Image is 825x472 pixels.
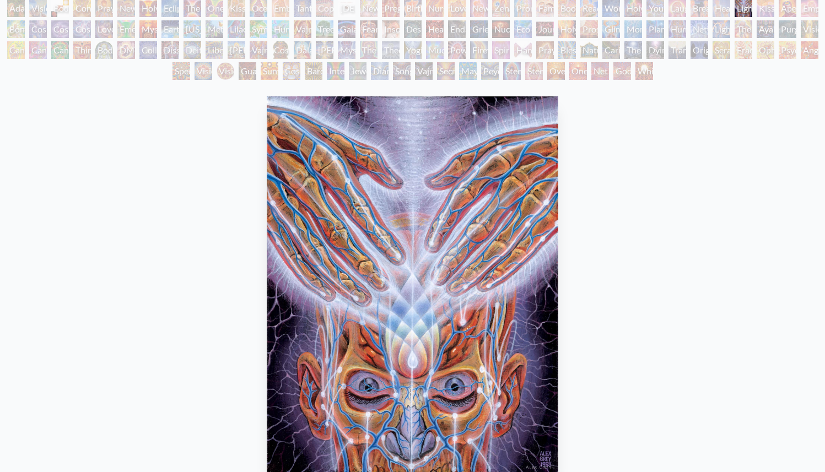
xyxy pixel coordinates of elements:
[338,20,355,38] div: Gaia
[713,20,730,38] div: Lightworker
[591,62,609,80] div: Net of Being
[492,41,510,59] div: Spirit Animates the Flesh
[558,20,576,38] div: Holy Fire
[470,41,488,59] div: Firewalking
[29,41,47,59] div: Cannabis Sutra
[139,20,157,38] div: Mysteriosa 2
[206,41,223,59] div: Liberation Through Seeing
[580,41,598,59] div: Nature of Mind
[580,20,598,38] div: Prostration
[691,41,708,59] div: Original Face
[801,20,818,38] div: Vision Tree
[481,62,499,80] div: Peyote Being
[382,20,400,38] div: Insomnia
[547,62,565,80] div: Oversoul
[117,20,135,38] div: Emerald Grail
[73,41,91,59] div: Third Eye Tears of Joy
[349,62,366,80] div: Jewel Being
[327,62,344,80] div: Interbeing
[51,41,69,59] div: Cannabacchus
[272,41,289,59] div: Cosmic [DEMOGRAPHIC_DATA]
[691,20,708,38] div: Networks
[779,20,796,38] div: Purging
[503,62,521,80] div: Steeplehead 1
[393,62,411,80] div: Song of Vajra Being
[371,62,389,80] div: Diamond Being
[184,20,201,38] div: [US_STATE] Song
[382,41,400,59] div: Theologue
[735,20,752,38] div: The Shulgins and their Alchemical Angels
[206,20,223,38] div: Metamorphosis
[294,20,311,38] div: Vajra Horse
[624,41,642,59] div: The Soul Finds It's Way
[161,20,179,38] div: Earth Energies
[713,41,730,59] div: Seraphic Transport Docking on the Third Eye
[624,20,642,38] div: Monochord
[558,41,576,59] div: Blessing Hand
[757,20,774,38] div: Ayahuasca Visitation
[602,20,620,38] div: Glimpsing the Empyrean
[217,62,234,80] div: Vision [PERSON_NAME]
[95,41,113,59] div: Body/Mind as a Vibratory Field of Energy
[470,20,488,38] div: Grieving
[602,41,620,59] div: Caring
[195,62,212,80] div: Vision Crystal
[448,20,466,38] div: Endarkenment
[514,20,532,38] div: Eco-Atlas
[668,41,686,59] div: Transfiguration
[29,20,47,38] div: Cosmic Creativity
[404,41,422,59] div: Yogi & the Möbius Sphere
[283,62,300,80] div: Cosmic Elf
[272,20,289,38] div: Humming Bird
[536,20,554,38] div: Journey of the Wounded Healer
[184,41,201,59] div: Deities & Demons Drinking from the Milky Pool
[779,41,796,59] div: Psychomicrograph of a Fractal Paisley Cherub Feather Tip
[316,41,333,59] div: [PERSON_NAME]
[448,41,466,59] div: Power to the Peaceful
[426,41,444,59] div: Mudra
[250,20,267,38] div: Symbiosis: Gall Wasp & Oak Tree
[7,20,25,38] div: Bond
[492,20,510,38] div: Nuclear Crucifixion
[172,62,190,80] div: Spectral Lotus
[228,20,245,38] div: Lilacs
[73,20,91,38] div: Cosmic Lovers
[635,62,653,80] div: White Light
[117,41,135,59] div: DMT - The Spirit Molecule
[613,62,631,80] div: Godself
[459,62,477,80] div: Mayan Being
[294,41,311,59] div: Dalai Lama
[360,41,378,59] div: The Seer
[757,41,774,59] div: Ophanic Eyelash
[668,20,686,38] div: Human Geometry
[646,20,664,38] div: Planetary Prayers
[569,62,587,80] div: One
[735,41,752,59] div: Fractal Eyes
[801,41,818,59] div: Angel Skin
[415,62,433,80] div: Vajra Being
[51,20,69,38] div: Cosmic Artist
[514,41,532,59] div: Hands that See
[228,41,245,59] div: [PERSON_NAME]
[95,20,113,38] div: Love is a Cosmic Force
[437,62,455,80] div: Secret Writing Being
[536,41,554,59] div: Praying Hands
[250,41,267,59] div: Vajra Guru
[305,62,322,80] div: Bardo Being
[404,20,422,38] div: Despair
[239,62,256,80] div: Guardian of Infinite Vision
[646,41,664,59] div: Dying
[316,20,333,38] div: Tree & Person
[338,41,355,59] div: Mystic Eye
[139,41,157,59] div: Collective Vision
[261,62,278,80] div: Sunyata
[7,41,25,59] div: Cannabis Mudra
[161,41,179,59] div: Dissectional Art for Tool's Lateralus CD
[426,20,444,38] div: Headache
[360,20,378,38] div: Fear
[525,62,543,80] div: Steeplehead 2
